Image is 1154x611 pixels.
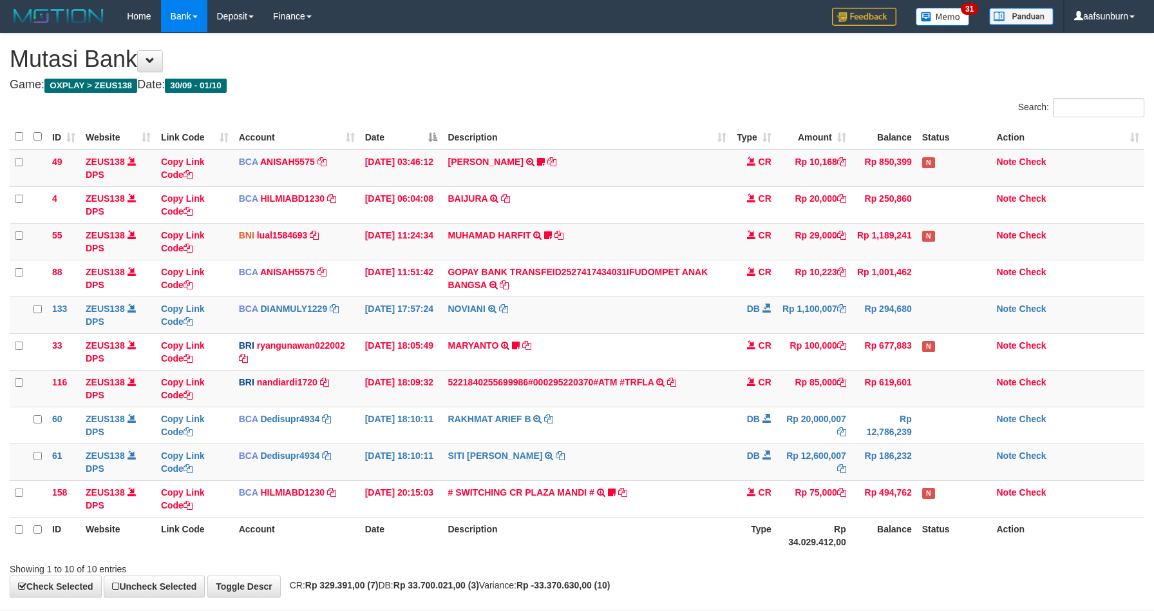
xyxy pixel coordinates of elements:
[86,377,125,387] a: ZEUS138
[360,260,443,296] td: [DATE] 11:51:42
[544,414,553,424] a: Copy RAKHMAT ARIEF B to clipboard
[80,124,156,150] th: Website: activate to sort column ascending
[80,186,156,223] td: DPS
[317,267,326,277] a: Copy ANISAH5575 to clipboard
[759,377,771,387] span: CR
[165,79,227,93] span: 30/09 - 01/10
[80,260,156,296] td: DPS
[922,341,935,352] span: Has Note
[47,124,80,150] th: ID: activate to sort column ascending
[239,353,248,364] a: Copy ryangunawan022002 to clipboard
[922,157,935,168] span: Has Note
[322,414,331,424] a: Copy Dedisupr4934 to clipboard
[161,267,205,290] a: Copy Link Code
[330,304,339,314] a: Copy DIANMULY1229 to clipboard
[1018,98,1144,117] label: Search:
[260,304,327,314] a: DIANMULY1229
[156,124,234,150] th: Link Code: activate to sort column ascending
[239,157,258,167] span: BCA
[257,340,345,351] a: ryangunawan022002
[10,46,1144,72] h1: Mutasi Bank
[80,150,156,187] td: DPS
[52,267,62,277] span: 88
[80,407,156,443] td: DPS
[80,480,156,517] td: DPS
[1019,304,1046,314] a: Check
[86,414,125,424] a: ZEUS138
[916,8,970,26] img: Button%20Memo.svg
[837,304,846,314] a: Copy Rp 1,100,007 to clipboard
[448,377,654,387] a: 5221840255699986#000295220370#ATM #TRFLA
[917,517,992,554] th: Status
[80,296,156,333] td: DPS
[52,414,62,424] span: 60
[52,377,67,387] span: 116
[442,517,731,554] th: Description
[747,451,760,461] span: DB
[86,451,125,461] a: ZEUS138
[86,304,125,314] a: ZEUS138
[360,370,443,407] td: [DATE] 18:09:32
[851,480,917,517] td: Rp 494,762
[961,3,978,15] span: 31
[500,280,509,290] a: Copy GOPAY BANK TRANSFEID2527417434031IFUDOMPET ANAK BANGSA to clipboard
[234,124,360,150] th: Account: activate to sort column ascending
[317,157,326,167] a: Copy ANISAH5575 to clipboard
[239,377,254,387] span: BRI
[52,451,62,461] span: 61
[448,304,485,314] a: NOVIANI
[997,193,1017,204] a: Note
[52,487,67,498] span: 158
[1019,340,1046,351] a: Check
[360,223,443,260] td: [DATE] 11:24:34
[442,124,731,150] th: Description: activate to sort column ascending
[104,576,205,597] a: Uncheck Selected
[851,124,917,150] th: Balance
[448,414,531,424] a: RAKHMAT ARIEF B
[52,157,62,167] span: 49
[260,487,325,498] a: HILMIABD1230
[86,267,125,277] a: ZEUS138
[851,186,917,223] td: Rp 250,860
[851,407,917,443] td: Rp 12,786,239
[239,193,258,204] span: BCA
[837,267,846,277] a: Copy Rp 10,223 to clipboard
[777,443,851,480] td: Rp 12,600,007
[47,517,80,554] th: ID
[360,443,443,480] td: [DATE] 18:10:11
[922,488,935,499] span: Has Note
[851,150,917,187] td: Rp 850,399
[851,517,917,554] th: Balance
[837,377,846,387] a: Copy Rp 85,000 to clipboard
[777,223,851,260] td: Rp 29,000
[747,304,760,314] span: DB
[832,8,896,26] img: Feedback.jpg
[44,79,137,93] span: OXPLAY > ZEUS138
[360,296,443,333] td: [DATE] 17:57:24
[239,340,254,351] span: BRI
[260,267,315,277] a: ANISAH5575
[207,576,281,597] a: Toggle Descr
[283,580,610,590] span: CR: DB: Variance:
[260,414,319,424] a: Dedisupr4934
[501,193,510,204] a: Copy BAIJURA to clipboard
[759,340,771,351] span: CR
[52,193,57,204] span: 4
[759,157,771,167] span: CR
[1019,267,1046,277] a: Check
[448,157,523,167] a: [PERSON_NAME]
[851,296,917,333] td: Rp 294,680
[851,443,917,480] td: Rp 186,232
[554,230,563,240] a: Copy MUHAMAD HARFIT to clipboard
[239,487,258,498] span: BCA
[360,333,443,370] td: [DATE] 18:05:49
[992,124,1145,150] th: Action: activate to sort column ascending
[448,267,708,290] a: GOPAY BANK TRANSFEID2527417434031IFUDOMPET ANAK BANGSA
[618,487,627,498] a: Copy # SWITCHING CR PLAZA MANDI # to clipboard
[156,517,234,554] th: Link Code
[80,370,156,407] td: DPS
[161,193,205,217] a: Copy Link Code
[360,407,443,443] td: [DATE] 18:10:11
[448,340,498,351] a: MARYANTO
[322,451,331,461] a: Copy Dedisupr4934 to clipboard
